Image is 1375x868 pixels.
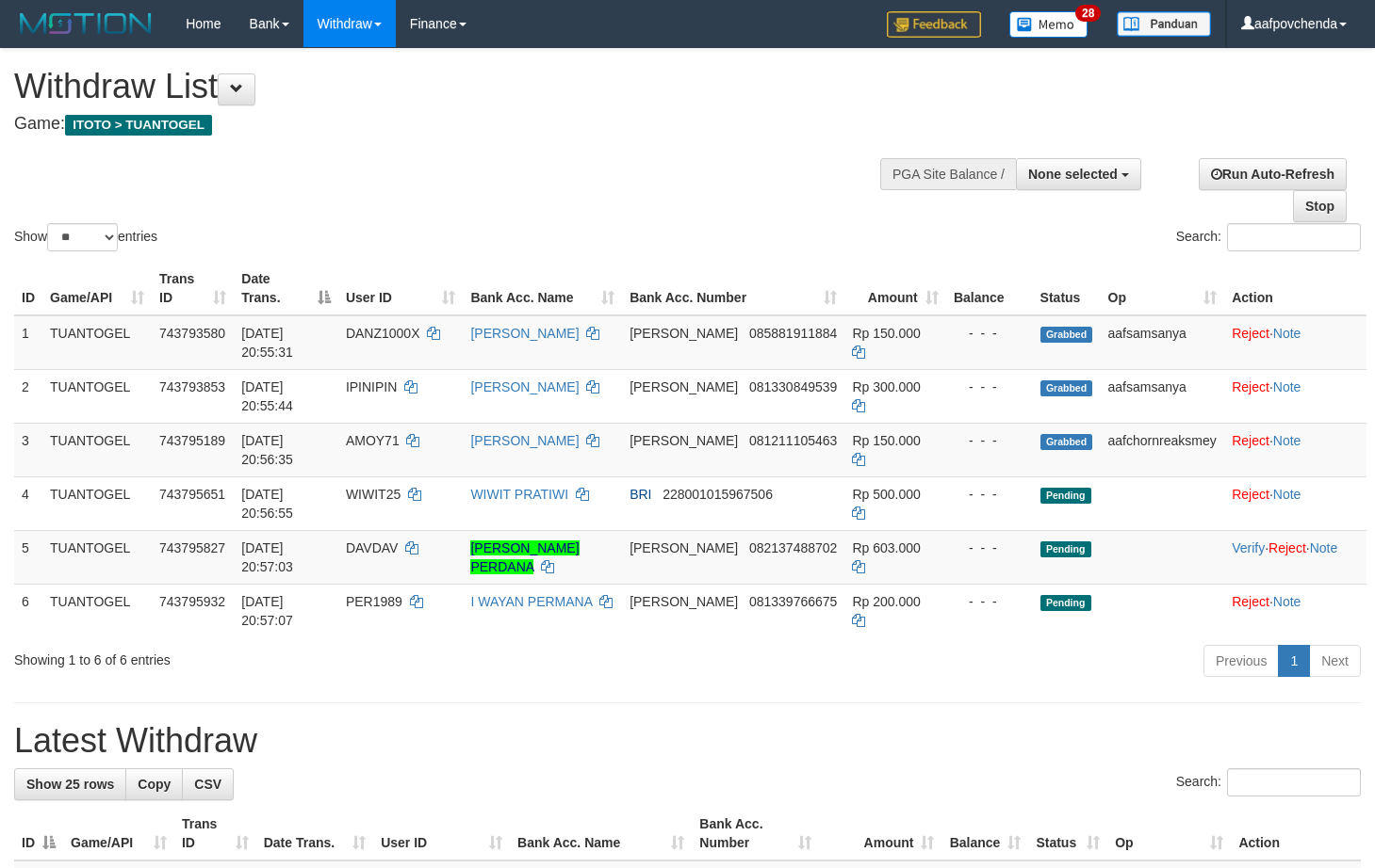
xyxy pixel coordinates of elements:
td: TUANTOGEL [42,530,152,584]
th: Bank Acc. Name: activate to sort column ascending [463,262,622,315]
a: [PERSON_NAME] [470,379,579,394]
a: CSV [182,768,234,800]
label: Search: [1176,223,1361,251]
span: [PERSON_NAME] [630,540,738,555]
th: Game/API: activate to sort column ascending [42,262,152,315]
th: ID [14,262,42,315]
td: · · [1224,530,1367,584]
img: panduan.png [1117,11,1211,37]
h1: Withdraw List [14,68,898,105]
th: Status: activate to sort column ascending [1028,807,1107,860]
th: Action [1224,262,1367,315]
th: Date Trans.: activate to sort column ascending [256,807,373,860]
a: [PERSON_NAME] [470,326,579,341]
td: TUANTOGEL [42,476,152,530]
a: Show 25 rows [14,768,126,800]
th: Bank Acc. Number: activate to sort column ascending [622,262,844,315]
td: · [1224,315,1367,370]
label: Search: [1176,768,1361,796]
span: 743795827 [159,540,225,555]
label: Show entries [14,223,157,251]
th: Date Trans.: activate to sort column descending [234,262,338,315]
span: Copy [138,777,171,792]
td: · [1224,369,1367,423]
span: [PERSON_NAME] [630,433,738,448]
span: AMOY71 [346,433,400,448]
span: Rp 300.000 [852,379,920,394]
span: [PERSON_NAME] [630,379,738,394]
span: Show 25 rows [26,777,114,792]
a: Reject [1232,487,1269,502]
span: [PERSON_NAME] [630,594,738,609]
span: Copy 228001015967506 to clipboard [663,487,773,502]
a: Stop [1293,190,1347,222]
h4: Game: [14,115,898,134]
td: · [1224,423,1367,476]
span: Copy 081330849539 to clipboard [749,379,837,394]
th: Trans ID: activate to sort column ascending [174,807,256,860]
span: Grabbed [1040,380,1093,396]
th: Trans ID: activate to sort column ascending [152,262,234,315]
span: Rp 200.000 [852,594,920,609]
span: Grabbed [1040,327,1093,343]
th: Amount: activate to sort column ascending [844,262,945,315]
select: Showentries [47,223,118,251]
div: PGA Site Balance / [880,158,1016,190]
span: Rp 150.000 [852,433,920,448]
span: IPINIPIN [346,379,397,394]
span: WIWIT25 [346,487,401,502]
span: [DATE] 20:57:03 [241,540,293,574]
th: Action [1231,807,1361,860]
a: Reject [1232,379,1269,394]
td: 4 [14,476,42,530]
td: · [1224,584,1367,637]
span: Pending [1040,488,1091,504]
span: PER1989 [346,594,402,609]
span: Copy 082137488702 to clipboard [749,540,837,555]
a: Note [1273,379,1301,394]
a: [PERSON_NAME] [470,433,579,448]
th: Bank Acc. Number: activate to sort column ascending [692,807,819,860]
th: Status [1033,262,1101,315]
a: Note [1273,487,1301,502]
div: - - - [954,538,1025,557]
td: · [1224,476,1367,530]
span: ITOTO > TUANTOGEL [65,115,212,136]
a: [PERSON_NAME] PERDANA [470,540,579,574]
span: Pending [1040,595,1091,611]
span: [DATE] 20:56:55 [241,487,293,521]
th: Bank Acc. Name: activate to sort column ascending [510,807,692,860]
td: 1 [14,315,42,370]
a: Reject [1232,326,1269,341]
span: Rp 150.000 [852,326,920,341]
td: 6 [14,584,42,637]
td: 3 [14,423,42,476]
td: 5 [14,530,42,584]
img: Feedback.jpg [887,11,981,38]
div: - - - [954,431,1025,450]
span: 743793580 [159,326,225,341]
a: Reject [1232,594,1269,609]
td: TUANTOGEL [42,584,152,637]
img: Button%20Memo.svg [1009,11,1089,38]
a: Note [1273,326,1301,341]
a: Verify [1232,540,1265,555]
span: BRI [630,487,651,502]
img: MOTION_logo.png [14,9,157,38]
a: Previous [1203,645,1279,677]
span: DANZ1000X [346,326,420,341]
th: Balance: activate to sort column ascending [941,807,1028,860]
td: TUANTOGEL [42,315,152,370]
td: aafchornreaksmey [1101,423,1225,476]
span: 743795651 [159,487,225,502]
a: 1 [1278,645,1310,677]
span: 743793853 [159,379,225,394]
td: aafsamsanya [1101,315,1225,370]
th: User ID: activate to sort column ascending [338,262,464,315]
div: - - - [954,485,1025,504]
span: Pending [1040,541,1091,557]
a: Note [1273,433,1301,448]
span: Grabbed [1040,434,1093,450]
th: Op: activate to sort column ascending [1107,807,1231,860]
a: Note [1273,594,1301,609]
